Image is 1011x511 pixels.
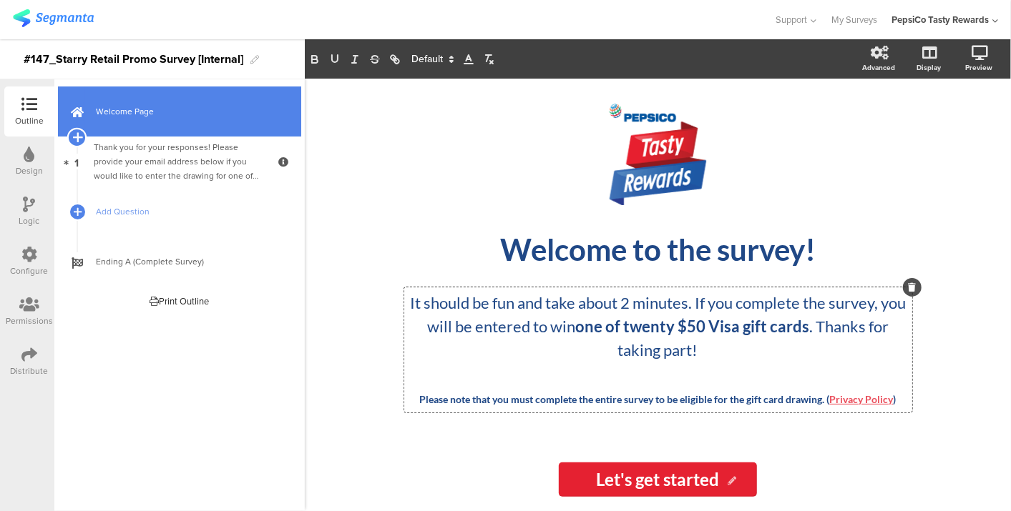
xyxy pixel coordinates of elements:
span: 1 [75,154,79,169]
div: Thank you for your responses! Please provide your email address below if you would like to enter ... [94,140,265,183]
div: Outline [15,114,44,127]
a: Welcome Page [58,86,301,137]
span: Add Question [96,204,279,219]
div: Configure [11,264,49,277]
div: Distribute [11,364,49,377]
a: Ending A (Complete Survey) [58,237,301,287]
div: Advanced [862,62,895,73]
img: segmanta logo [13,9,94,27]
div: #147_Starry Retail Promo Survey [Internal] [24,48,243,71]
strong: ) [894,393,897,405]
div: Preview [965,62,992,73]
input: Start [559,462,757,497]
p: It should be fun and take about 2 minutes. If you complete the survey, you will be entered to win... [408,291,909,362]
strong: Please note that you must complete the entire survey to be eligible for the gift card drawing. ( [420,393,830,405]
div: Display [917,62,941,73]
div: Print Outline [150,294,210,308]
a: Privacy Policy [830,393,894,405]
div: Logic [19,214,40,227]
a: 1 Thank you for your responses! Please provide your email address below if you would like to ente... [58,137,301,187]
p: Welcome to the survey! [394,232,923,267]
span: Support [776,13,808,26]
div: Design [16,164,43,177]
span: Welcome Page [96,104,279,119]
span: Ending A (Complete Survey) [96,254,279,269]
div: PepsiCo Tasty Rewards [892,13,989,26]
strong: one of twenty $50 Visa gift cards [575,317,809,336]
div: Permissions [6,314,53,327]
